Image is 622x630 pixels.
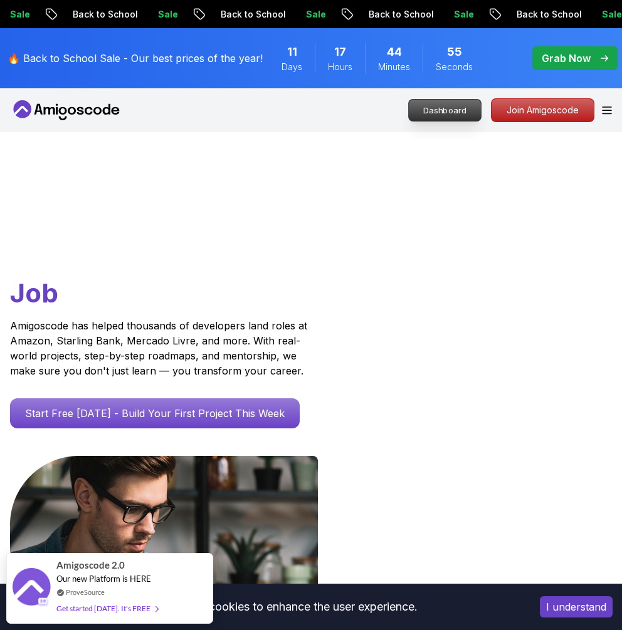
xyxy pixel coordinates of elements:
h1: Go From Learning to Hired: Master Java, Spring Boot & Cloud Skills That Get You the [10,202,612,311]
p: Back to School [56,8,141,21]
span: Days [282,61,302,73]
a: Start Free [DATE] - Build Your First Project This Week [10,398,300,428]
p: Grab Now [542,51,591,66]
p: Dashboard [409,100,481,121]
p: Sale [289,8,329,21]
img: provesource social proof notification image [13,568,50,609]
p: Sale [437,8,477,21]
a: Join Amigoscode [491,98,594,122]
span: 11 Days [287,43,297,61]
p: Back to School [204,8,289,21]
span: Seconds [436,61,473,73]
button: Accept cookies [540,596,613,617]
p: Join Amigoscode [492,99,594,121]
p: 🔥 Back to School Sale - Our best prices of the year! [8,51,263,66]
span: 17 Hours [334,43,346,61]
span: Minutes [378,61,410,73]
span: 44 Minutes [387,43,402,61]
p: Back to School [352,8,437,21]
span: Our new Platform is HERE [56,574,151,584]
span: Hours [328,61,352,73]
a: ProveSource [66,587,105,597]
p: Sale [141,8,181,21]
a: Dashboard [408,99,482,121]
button: Open Menu [602,106,612,115]
p: Back to School [500,8,585,21]
div: This website uses cookies to enhance the user experience. [9,593,521,621]
p: Amigoscode has helped thousands of developers land roles at Amazon, Starling Bank, Mercado Livre,... [10,318,311,378]
span: Job [10,277,58,309]
span: 55 Seconds [447,43,462,61]
div: Get started [DATE]. It's FREE [56,601,158,616]
span: Amigoscode 2.0 [56,558,125,572]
